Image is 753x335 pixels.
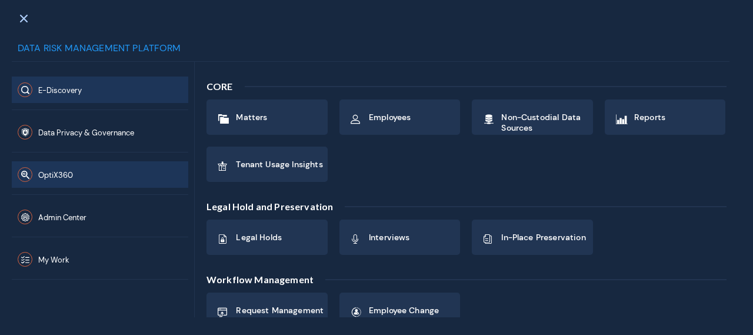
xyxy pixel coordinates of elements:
button: OptiX360 [12,161,188,188]
span: OptiX360 [38,170,73,180]
span: Matters [236,112,267,122]
span: Employees [369,112,411,122]
span: Legal Holds [236,232,282,243]
span: Interviews [369,232,410,243]
button: Admin Center [12,204,188,230]
button: Data Privacy & Governance [12,119,188,145]
span: E-Discovery [38,85,82,95]
span: Tenant Usage Insights [236,159,322,170]
div: Workflow Management [206,255,319,293]
div: Data Risk Management Platform [12,41,729,62]
button: E-Discovery [12,77,188,103]
span: In-Place Preservation [501,232,585,243]
div: Legal Hold and Preservation [206,182,339,220]
span: Non-Custodial Data Sources [501,112,592,133]
span: Request Management [236,305,324,316]
span: My Work [38,255,69,265]
span: Admin Center [38,213,86,223]
button: My Work [12,246,188,273]
span: Reports [634,112,665,122]
span: Data Privacy & Governance [38,128,134,138]
span: Employee Change Monitor [369,305,459,326]
div: CORE [206,74,239,99]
